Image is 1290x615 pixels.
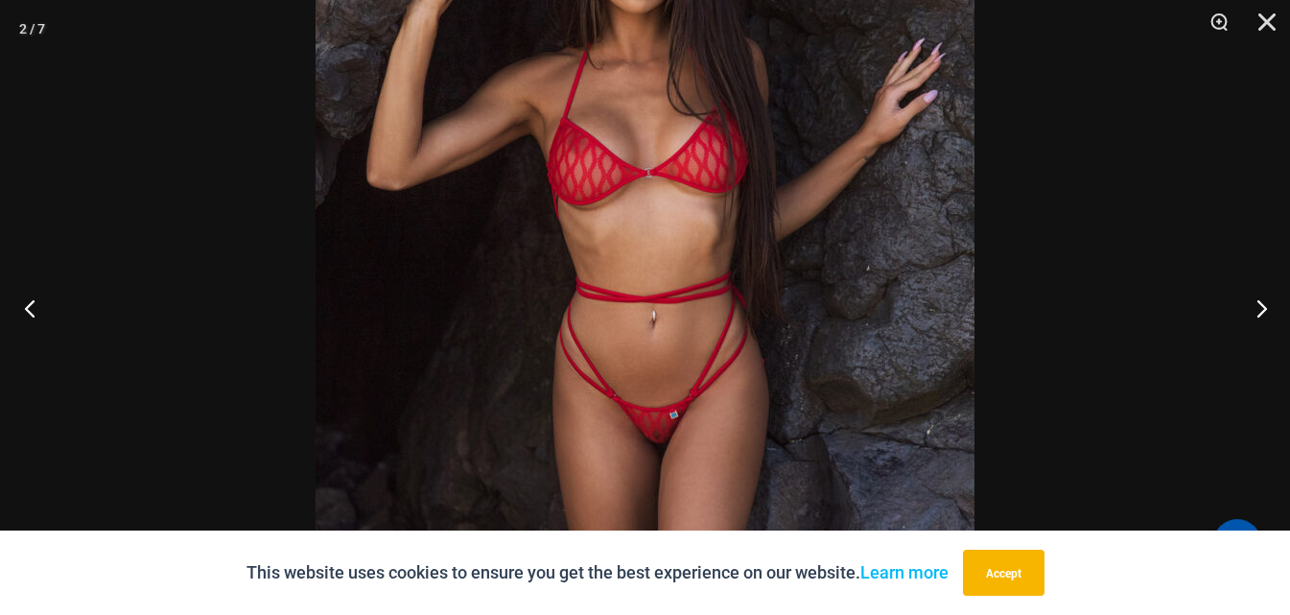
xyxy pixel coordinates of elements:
[246,558,949,587] p: This website uses cookies to ensure you get the best experience on our website.
[19,14,45,43] div: 2 / 7
[1218,260,1290,356] button: Next
[860,562,949,582] a: Learn more
[963,550,1044,596] button: Accept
